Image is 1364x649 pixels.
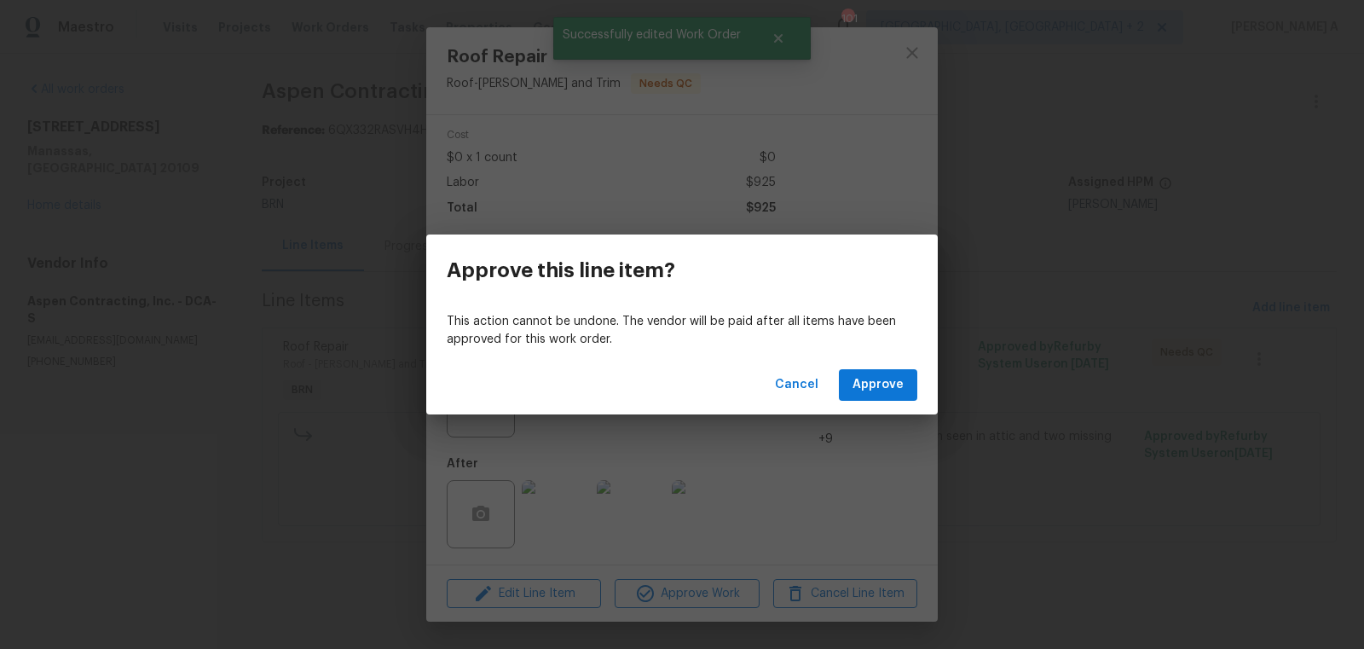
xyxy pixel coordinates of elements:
p: This action cannot be undone. The vendor will be paid after all items have been approved for this... [447,313,917,349]
h3: Approve this line item? [447,258,675,282]
span: Cancel [775,374,818,396]
button: Cancel [768,369,825,401]
span: Approve [852,374,904,396]
button: Approve [839,369,917,401]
